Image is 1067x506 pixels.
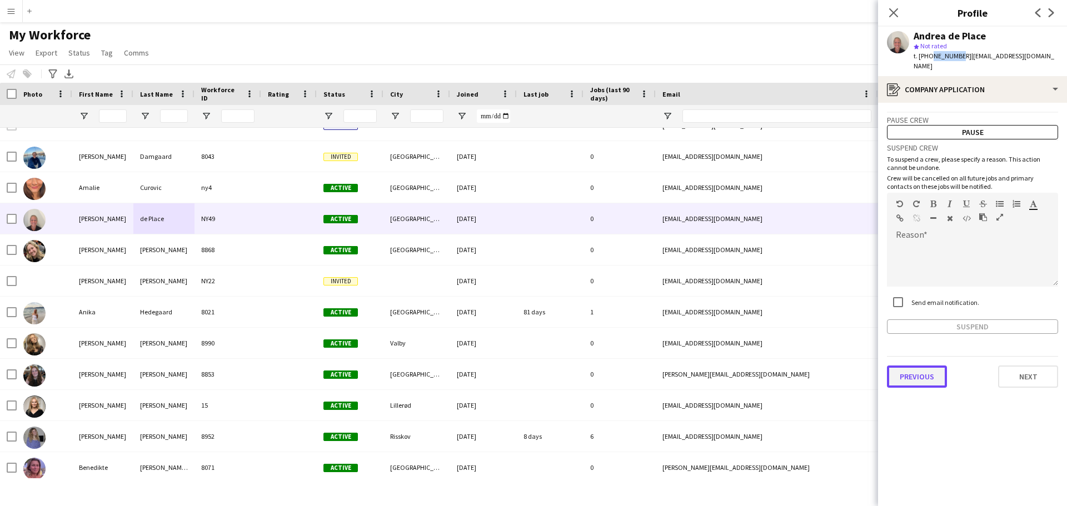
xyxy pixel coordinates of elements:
img: Amalie Curovic [23,178,46,200]
button: Ordered List [1013,199,1020,208]
app-action-btn: Export XLSX [62,67,76,81]
button: Paste as plain text [979,213,987,222]
span: | [EMAIL_ADDRESS][DOMAIN_NAME] [914,52,1054,70]
div: [GEOGRAPHIC_DATA] [383,203,450,234]
div: 8868 [195,234,261,265]
div: 15 [195,390,261,420]
div: Anika [72,297,133,327]
span: View [9,48,24,58]
button: Open Filter Menu [140,111,150,121]
div: [GEOGRAPHIC_DATA] [383,141,450,172]
div: [EMAIL_ADDRESS][DOMAIN_NAME] [656,390,878,420]
div: 0 [584,359,656,389]
span: Active [323,308,358,317]
div: 0 [584,265,656,296]
button: Clear Formatting [946,214,954,223]
button: Previous [887,365,947,388]
input: Status Filter Input [343,109,377,123]
div: de Place [133,203,195,234]
div: [DATE] [450,297,517,327]
div: [GEOGRAPHIC_DATA] [383,452,450,483]
a: View [4,46,29,60]
div: [EMAIL_ADDRESS][DOMAIN_NAME] [656,172,878,203]
div: [PERSON_NAME] [72,203,133,234]
img: Andrea Lind Christensen [23,240,46,262]
div: [DATE] [450,328,517,358]
button: Insert Link [896,214,904,223]
span: Active [323,370,358,379]
span: Active [323,464,358,472]
div: [PERSON_NAME] [133,328,195,358]
span: Tag [101,48,113,58]
div: 8 days [517,421,584,452]
div: Curovic [133,172,195,203]
img: Anna Nørgaard [23,364,46,387]
div: [EMAIL_ADDRESS][DOMAIN_NAME] [656,265,878,296]
span: Active [323,184,358,192]
button: Italic [946,199,954,208]
button: Text Color [1029,199,1037,208]
span: Active [323,433,358,441]
div: [DATE] [450,359,517,389]
div: [GEOGRAPHIC_DATA] [383,172,450,203]
button: Strikethrough [979,199,987,208]
img: Albert Damgaard [23,147,46,169]
button: Open Filter Menu [662,111,672,121]
input: Joined Filter Input [477,109,510,123]
div: 0 [584,141,656,172]
div: 6 [584,421,656,452]
div: Hedegaard [133,297,195,327]
div: [PERSON_NAME] [72,390,133,420]
div: [EMAIL_ADDRESS][DOMAIN_NAME] [656,421,878,452]
div: ny4 [195,172,261,203]
div: [DATE] [450,421,517,452]
img: Astrid Novrup Nørgaard [23,427,46,449]
div: [DATE] [450,141,517,172]
button: Open Filter Menu [323,111,333,121]
div: [PERSON_NAME] [133,421,195,452]
span: Joined [457,90,478,98]
input: Last Name Filter Input [160,109,188,123]
span: Export [36,48,57,58]
div: [PERSON_NAME] [133,359,195,389]
button: Horizontal Line [929,214,937,223]
span: Active [323,402,358,410]
input: First Name Filter Input [99,109,127,123]
div: Risskov [383,421,450,452]
div: 81 days [517,297,584,327]
span: Invited [323,277,358,285]
div: 0 [584,234,656,265]
div: [GEOGRAPHIC_DATA] [383,359,450,389]
span: My Workforce [9,27,91,43]
div: [PERSON_NAME] [PERSON_NAME] [133,452,195,483]
app-action-btn: Advanced filters [46,67,59,81]
div: [DATE] [450,234,517,265]
div: 0 [584,203,656,234]
input: City Filter Input [410,109,443,123]
p: To suspend a crew, please specify a reason. This action cannot be undone. [887,155,1058,172]
div: Damgaard [133,141,195,172]
span: Last job [523,90,549,98]
span: Last Name [140,90,173,98]
button: HTML Code [963,214,970,223]
p: Crew will be cancelled on all future jobs and primary contacts on these jobs will be notified. [887,174,1058,191]
img: Benedikte Lydolph Lindblad [23,458,46,480]
span: t. [PHONE_NUMBER] [914,52,971,60]
div: Lillerød [383,390,450,420]
h3: Suspend crew [887,143,1058,153]
div: [PERSON_NAME][EMAIL_ADDRESS][DOMAIN_NAME] [656,359,878,389]
input: Workforce ID Filter Input [221,109,255,123]
div: 8952 [195,421,261,452]
a: Export [31,46,62,60]
span: Email [662,90,680,98]
a: Comms [119,46,153,60]
div: [PERSON_NAME] [133,265,195,296]
div: [EMAIL_ADDRESS][DOMAIN_NAME] [656,141,878,172]
img: Anna Frida Hansen [23,333,46,355]
span: Jobs (last 90 days) [590,86,636,102]
span: Active [323,215,358,223]
a: Tag [97,46,117,60]
h3: Pause crew [887,115,1058,125]
button: Underline [963,199,970,208]
button: Undo [896,199,904,208]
